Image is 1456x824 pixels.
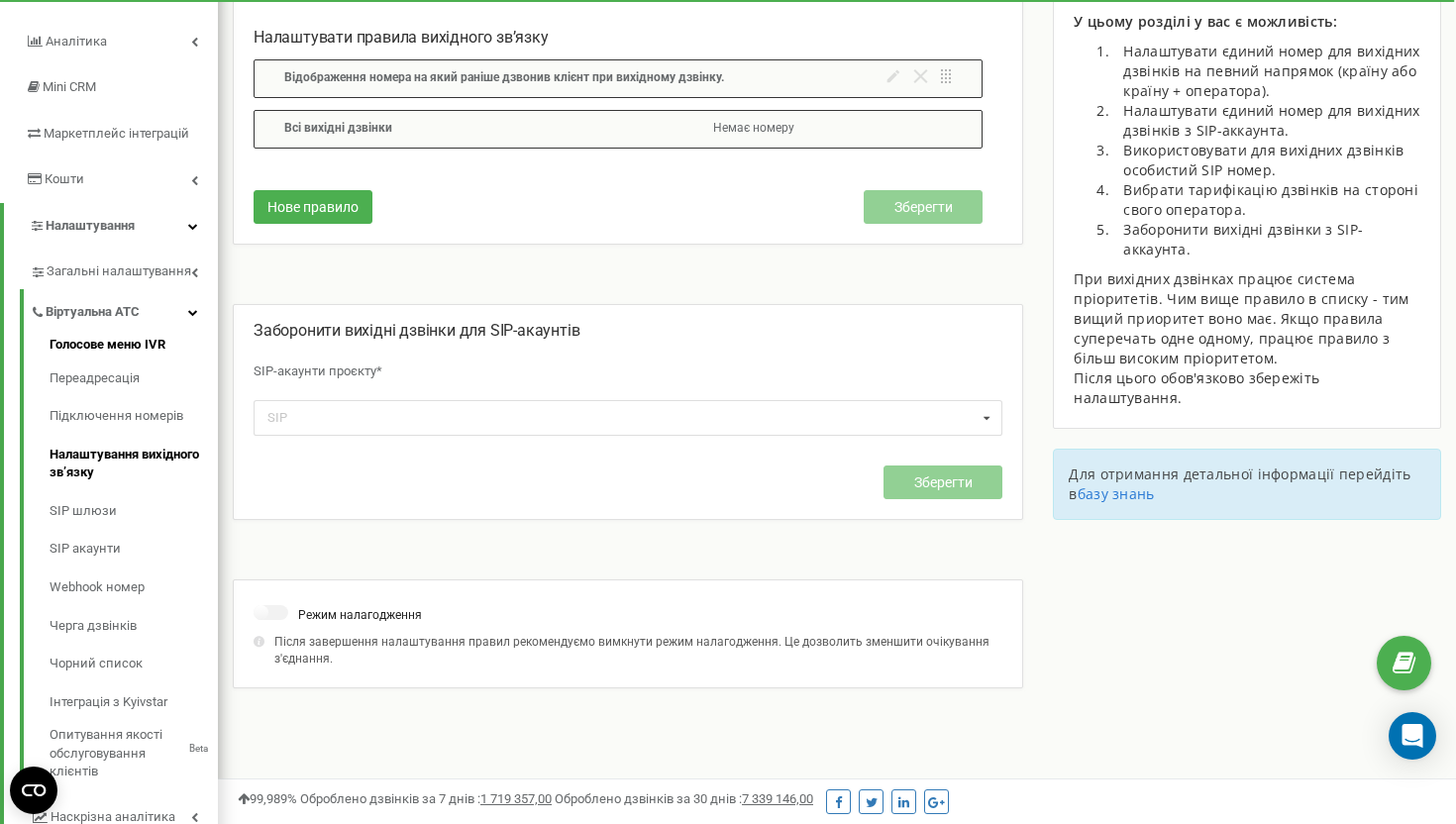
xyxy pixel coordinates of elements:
li: Заборонити вихідні дзвінки з SIP-аккаунта. [1113,220,1420,259]
span: Після завершення налаштування правил рекомендуємо вимкнути режим налагодження. Це дозволить зменш... [274,635,989,666]
a: Чорний список [50,645,218,683]
li: Використовувати для вихідних дзвінків особистий SIP номер. [1113,141,1420,180]
a: Інтеграція з Kyivstar [50,683,218,722]
button: Зберегти [884,465,1002,499]
li: Налаштувати єдиний номер для вихідних дзвінків на певний напрямок (країну або країну + оператора). [1113,42,1420,101]
span: Оброблено дзвінків за 30 днів : [555,791,813,806]
a: базу знань [1078,484,1155,503]
a: Переадресація [50,360,218,398]
button: Зберегти [864,190,983,224]
a: Опитування якості обслуговування клієнтівBeta [50,721,218,781]
a: Голосове меню IVR [50,336,218,360]
span: Немає номеру [713,121,794,135]
u: 1 719 357,00 [480,791,552,806]
span: Заборонити вихідні дзвінки для SIP-акаунтів [254,321,579,340]
div: Після цього обов'язково збережіть налаштування. [1074,368,1420,408]
span: Оброблено дзвінків за 7 днів : [300,791,552,806]
div: SIP [262,407,314,429]
a: Налаштування [4,203,218,250]
div: Open Intercom Messenger [1389,712,1436,760]
span: Кошти [45,171,84,186]
a: Черга дзвінків [50,607,218,646]
span: Маркетплейс інтеграцій [44,126,189,141]
span: Налаштувати правила вихідного зв’язку [254,28,549,47]
a: SIP акаунти [50,530,218,568]
span: Зберегти [914,474,973,490]
span: SIP-акаунти проєкту* [254,363,382,378]
a: Загальні налаштування [30,249,218,289]
a: Налаштування вихідного зв’язку [50,436,218,492]
span: Налаштування [46,218,135,233]
span: Відображення номера на який раніше дзвонив клієнт при вихідному дзвінку. [284,70,724,84]
span: Віртуальна АТС [46,303,140,322]
u: 7 339 146,00 [742,791,813,806]
span: Режим налагодження [298,608,422,622]
button: Open CMP widget [10,767,57,814]
span: Всi вихiднi дзвінки [284,121,392,135]
span: Mini CRM [43,79,96,94]
a: Віртуальна АТС [30,289,218,330]
span: Зберегти [894,199,953,215]
a: Webhook номер [50,568,218,607]
a: SIP шлюзи [50,492,218,531]
span: Аналiтика [46,34,107,49]
span: 99,989% [238,791,297,806]
li: Налаштувати єдиний номер для вихідних дзвінків з SIP-аккаунта. [1113,101,1420,141]
span: Загальні налаштування [47,262,191,281]
p: Для отримання детальної інформації перейдіть в [1069,464,1425,504]
button: Нове правило [254,190,372,224]
p: У цьому розділі у вас є можливість: [1074,12,1420,32]
div: При вихідних дзвінках працює система пріоритетів. Чим вище правило в списку - тим вищий приоритет... [1074,269,1420,368]
a: Підключення номерів [50,397,218,436]
li: Вибрати тарифікацію дзвінків на стороні свого оператора. [1113,180,1420,220]
span: Нове правило [267,199,359,215]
